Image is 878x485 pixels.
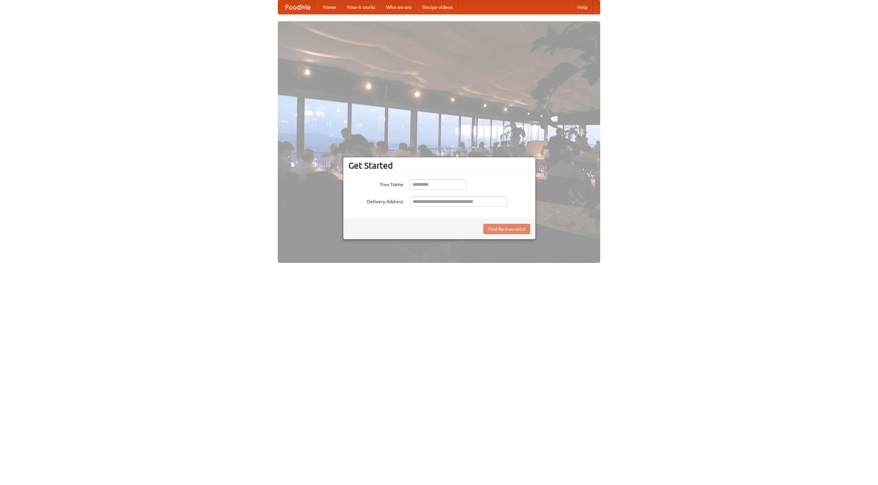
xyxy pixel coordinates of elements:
a: Help [572,0,593,14]
label: Delivery Address [348,196,403,205]
a: Recipe videos [417,0,458,14]
a: Who we are [381,0,417,14]
a: Home [318,0,342,14]
label: Your Name [348,179,403,188]
a: FoodMe [278,0,318,14]
button: Find Restaurants! [483,224,530,234]
a: How it works [342,0,381,14]
h3: Get Started [348,160,530,171]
